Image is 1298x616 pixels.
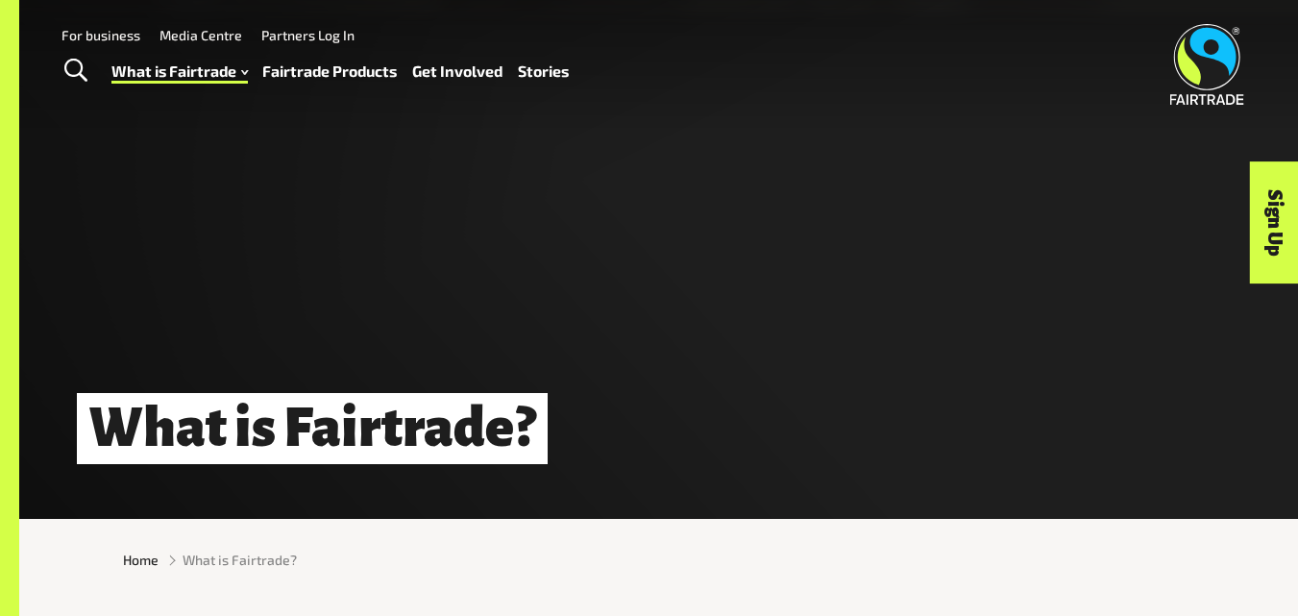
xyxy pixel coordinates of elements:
[183,550,297,570] span: What is Fairtrade?
[261,27,355,43] a: Partners Log In
[61,27,140,43] a: For business
[111,58,248,86] a: What is Fairtrade
[412,58,502,86] a: Get Involved
[52,47,99,95] a: Toggle Search
[159,27,242,43] a: Media Centre
[518,58,569,86] a: Stories
[1170,24,1244,105] img: Fairtrade Australia New Zealand logo
[123,550,159,570] a: Home
[77,393,548,463] h1: What is Fairtrade?
[262,58,397,86] a: Fairtrade Products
